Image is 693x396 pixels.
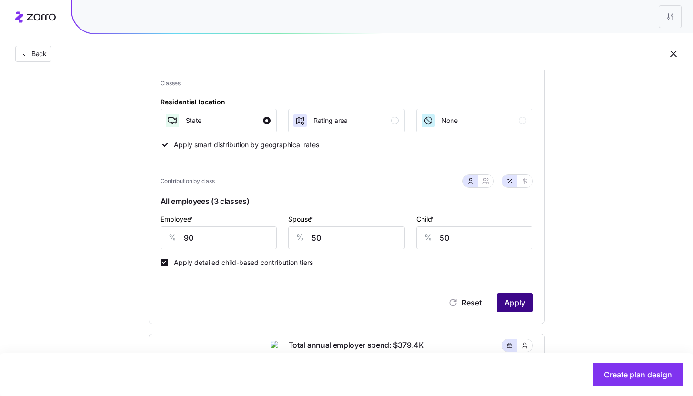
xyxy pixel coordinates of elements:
[288,214,315,224] label: Spouse
[161,97,225,107] div: Residential location
[161,193,533,213] span: All employees (3 classes)
[289,227,311,249] div: %
[593,363,683,386] button: Create plan design
[504,297,525,308] span: Apply
[313,116,348,125] span: Rating area
[186,116,202,125] span: State
[441,293,489,312] button: Reset
[417,227,440,249] div: %
[416,214,435,224] label: Child
[270,340,281,351] img: ai-icon.png
[15,46,51,62] button: Back
[604,369,672,380] span: Create plan design
[161,79,533,88] span: Classes
[442,116,458,125] span: None
[161,177,215,186] span: Contribution by class
[281,339,423,351] span: Total annual employer spend: $379.4K
[28,49,47,59] span: Back
[462,297,482,308] span: Reset
[161,227,184,249] div: %
[497,293,533,312] button: Apply
[161,214,194,224] label: Employee
[168,259,313,266] label: Apply detailed child-based contribution tiers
